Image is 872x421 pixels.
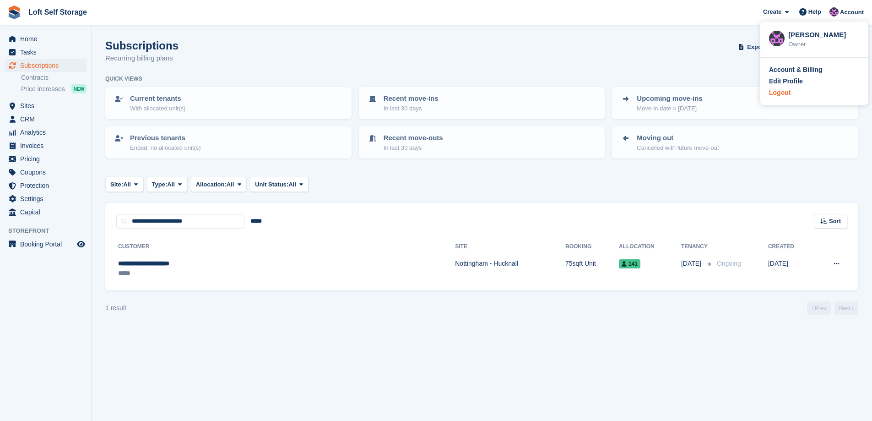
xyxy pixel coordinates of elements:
span: Price increases [21,85,65,93]
span: Booking Portal [20,238,75,251]
span: All [227,180,234,189]
span: Invoices [20,139,75,152]
p: Move-in date > [DATE] [637,104,702,113]
p: Recurring billing plans [105,53,179,64]
div: Edit Profile [769,77,803,86]
button: Export [737,39,777,55]
p: Recent move-outs [384,133,443,143]
p: In last 30 days [384,143,443,153]
a: menu [5,99,87,112]
a: menu [5,126,87,139]
div: Logout [769,88,791,98]
a: Preview store [76,239,87,250]
a: Current tenants With allocated unit(s) [106,88,351,118]
td: 75sqft Unit [565,254,619,283]
a: menu [5,139,87,152]
p: Moving out [637,133,719,143]
span: Help [808,7,821,16]
th: Allocation [619,240,681,254]
span: Settings [20,192,75,205]
nav: Page [805,301,860,315]
h6: Quick views [105,75,142,83]
h1: Subscriptions [105,39,179,52]
span: Tasks [20,46,75,59]
button: Type: All [147,177,187,192]
a: Next [834,301,858,315]
th: Created [768,240,814,254]
span: Type: [152,180,168,189]
span: Unit Status: [255,180,288,189]
span: All [288,180,296,189]
p: Ended, no allocated unit(s) [130,143,201,153]
th: Booking [565,240,619,254]
span: Home [20,33,75,45]
span: Protection [20,179,75,192]
p: Previous tenants [130,133,201,143]
div: 1 result [105,303,126,313]
th: Site [455,240,565,254]
button: Allocation: All [191,177,247,192]
span: Subscriptions [20,59,75,72]
a: menu [5,192,87,205]
span: Site: [110,180,123,189]
button: Unit Status: All [250,177,308,192]
a: menu [5,179,87,192]
div: Owner [788,40,859,49]
p: Cancelled with future move-out [637,143,719,153]
a: menu [5,46,87,59]
span: Coupons [20,166,75,179]
button: Site: All [105,177,143,192]
a: Edit Profile [769,77,859,86]
a: menu [5,33,87,45]
span: 141 [619,259,640,268]
div: NEW [71,84,87,93]
span: Allocation: [196,180,227,189]
a: menu [5,206,87,219]
a: Recent move-ins In last 30 days [360,88,604,118]
span: Sites [20,99,75,112]
p: Upcoming move-ins [637,93,702,104]
span: Ongoing [717,260,741,267]
img: stora-icon-8386f47178a22dfd0bd8f6a31ec36ba5ce8667c1dd55bd0f319d3a0aa187defe.svg [7,5,21,19]
div: Account & Billing [769,65,823,75]
a: Moving out Cancelled with future move-out [613,127,857,158]
a: menu [5,238,87,251]
span: All [167,180,175,189]
a: Upcoming move-ins Move-in date > [DATE] [613,88,857,118]
a: Price increases NEW [21,84,87,94]
img: Amy Wright [829,7,839,16]
th: Customer [116,240,455,254]
span: Storefront [8,226,91,235]
span: All [123,180,131,189]
div: [PERSON_NAME] [788,30,859,38]
span: CRM [20,113,75,126]
td: Nottingham - Hucknall [455,254,565,283]
span: Pricing [20,153,75,165]
a: Recent move-outs In last 30 days [360,127,604,158]
a: menu [5,59,87,72]
span: Account [840,8,864,17]
span: Analytics [20,126,75,139]
p: Current tenants [130,93,185,104]
a: Previous tenants Ended, no allocated unit(s) [106,127,351,158]
th: Tenancy [681,240,713,254]
a: Account & Billing [769,65,859,75]
a: menu [5,166,87,179]
a: menu [5,153,87,165]
a: Loft Self Storage [25,5,91,20]
p: In last 30 days [384,104,439,113]
a: Logout [769,88,859,98]
span: Capital [20,206,75,219]
p: Recent move-ins [384,93,439,104]
span: Export [747,43,766,52]
p: With allocated unit(s) [130,104,185,113]
a: Previous [807,301,831,315]
span: [DATE] [681,259,703,268]
img: Amy Wright [769,31,785,46]
a: Contracts [21,73,87,82]
td: [DATE] [768,254,814,283]
a: menu [5,113,87,126]
span: Create [763,7,781,16]
span: Sort [829,217,841,226]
